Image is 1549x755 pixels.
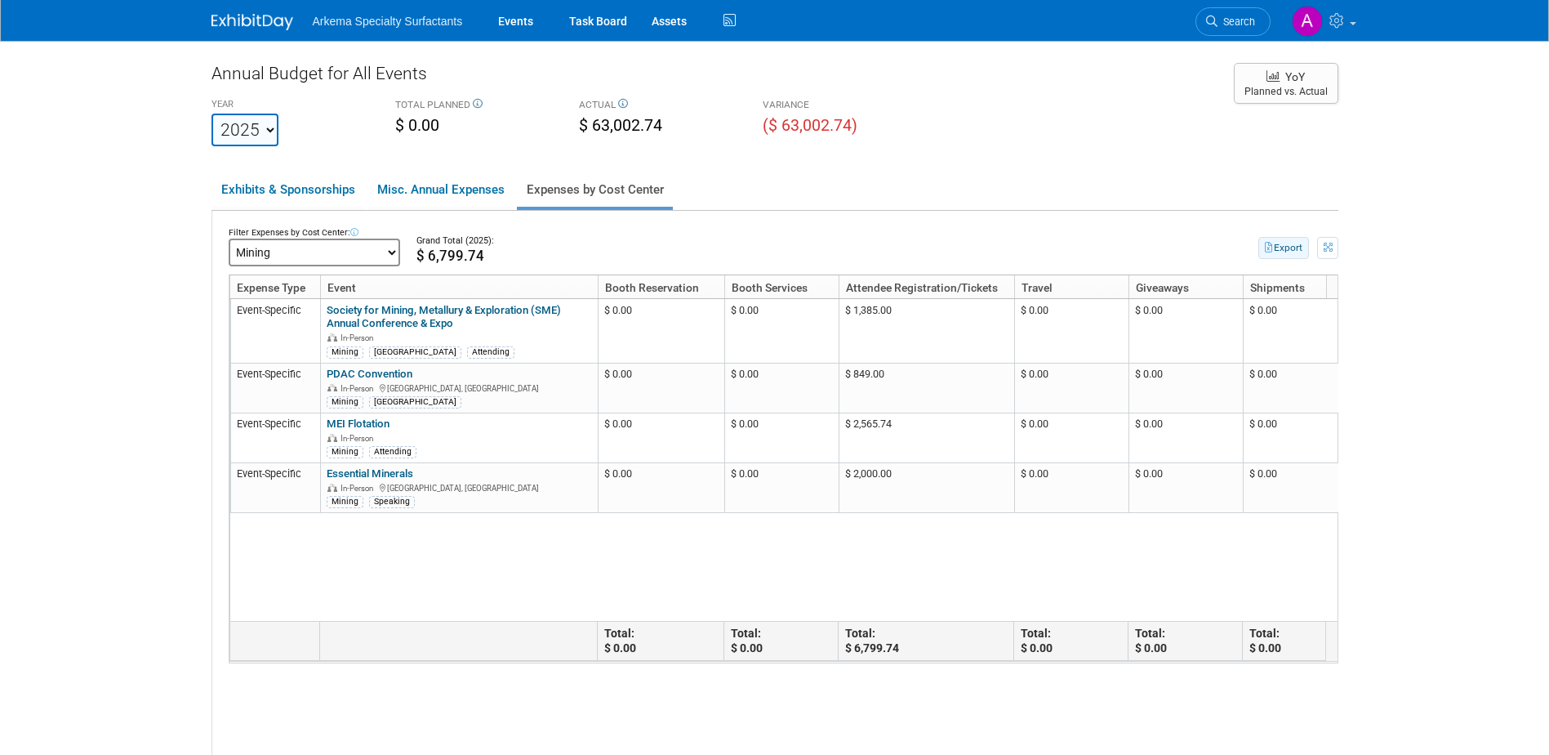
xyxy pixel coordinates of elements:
[369,496,415,508] div: Speaking
[1243,275,1357,299] th: Shipments
[327,481,591,494] div: [GEOGRAPHIC_DATA], [GEOGRAPHIC_DATA]
[369,396,461,409] div: [GEOGRAPHIC_DATA]
[1234,63,1338,104] button: YoY Planned vs. Actual
[839,364,1014,413] td: $ 849.00
[230,299,320,363] td: Event-Specific
[579,98,738,114] div: ACTUAL
[763,98,922,114] div: VARIANCE
[1128,463,1243,513] td: $ 0.00
[1243,463,1357,513] td: $ 0.00
[724,299,839,363] td: $ 0.00
[327,396,363,409] div: Mining
[597,622,723,661] td: Total: $ 0.00
[1014,275,1128,299] th: Travel
[838,622,1013,661] td: Total: $ 6,799.74
[341,384,378,393] span: In-Person
[598,275,724,299] th: Booth Reservation
[579,116,662,135] span: $ 63,002.74
[320,275,598,299] th: Event
[341,434,378,443] span: In-Person
[327,484,337,492] img: In-Person Event
[724,463,839,513] td: $ 0.00
[1128,622,1242,661] td: Total: $ 0.00
[327,446,363,458] div: Mining
[327,304,561,330] a: Society for Mining, Metallury & Exploration (SME) Annual Conference & Expo
[839,299,1014,363] td: $ 1,385.00
[1128,413,1243,463] td: $ 0.00
[327,496,363,508] div: Mining
[598,299,724,363] td: $ 0.00
[327,382,591,394] div: [GEOGRAPHIC_DATA], [GEOGRAPHIC_DATA]
[327,384,337,392] img: In-Person Event
[1243,413,1357,463] td: $ 0.00
[230,463,320,513] td: Event-Specific
[327,333,337,342] img: In-Person Event
[313,15,463,28] span: Arkema Specialty Surfactants
[211,172,364,207] a: Exhibits & Sponsorships
[327,467,413,480] a: Essential Minerals
[416,248,1187,265] div: $ 6,799.74
[1014,364,1128,413] td: $ 0.00
[416,235,1187,248] div: Grand Total (2025):
[327,368,412,380] a: PDAC Convention
[341,333,378,342] span: In-Person
[367,172,514,207] a: Misc. Annual Expenses
[467,346,514,359] div: Attending
[327,434,337,442] img: In-Person Event
[598,413,724,463] td: $ 0.00
[230,275,320,299] th: Expense Type
[1014,463,1128,513] td: $ 0.00
[1128,364,1243,413] td: $ 0.00
[1242,622,1356,661] td: Total: $ 0.00
[1195,7,1271,36] a: Search
[211,14,293,30] img: ExhibitDay
[1243,364,1357,413] td: $ 0.00
[229,226,400,239] div: Filter Expenses by Cost Center:
[598,463,724,513] td: $ 0.00
[1285,70,1305,83] span: YoY
[1292,6,1323,37] img: Amanda Pyatt
[369,446,416,458] div: Attending
[724,413,839,463] td: $ 0.00
[327,346,363,359] div: Mining
[327,418,389,430] a: MEI Flotation
[517,172,673,207] a: Expenses by Cost Center
[839,275,1014,299] th: Attendee Registration/Tickets
[230,413,320,463] td: Event-Specific
[839,463,1014,513] td: $ 2,000.00
[395,98,554,114] div: TOTAL PLANNED
[211,98,371,114] div: YEAR
[1258,237,1309,259] button: Export
[1014,299,1128,363] td: $ 0.00
[763,116,857,135] span: ($ 63,002.74)
[211,61,1217,94] div: Annual Budget for All Events
[395,116,439,135] span: $ 0.00
[1128,275,1243,299] th: Giveaways
[1217,16,1255,28] span: Search
[723,622,838,661] td: Total: $ 0.00
[724,364,839,413] td: $ 0.00
[1243,299,1357,363] td: $ 0.00
[369,346,461,359] div: [GEOGRAPHIC_DATA]
[1013,622,1128,661] td: Total: $ 0.00
[230,364,320,413] td: Event-Specific
[1128,299,1243,363] td: $ 0.00
[341,484,378,493] span: In-Person
[598,364,724,413] td: $ 0.00
[1014,413,1128,463] td: $ 0.00
[839,413,1014,463] td: $ 2,565.74
[724,275,839,299] th: Booth Services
